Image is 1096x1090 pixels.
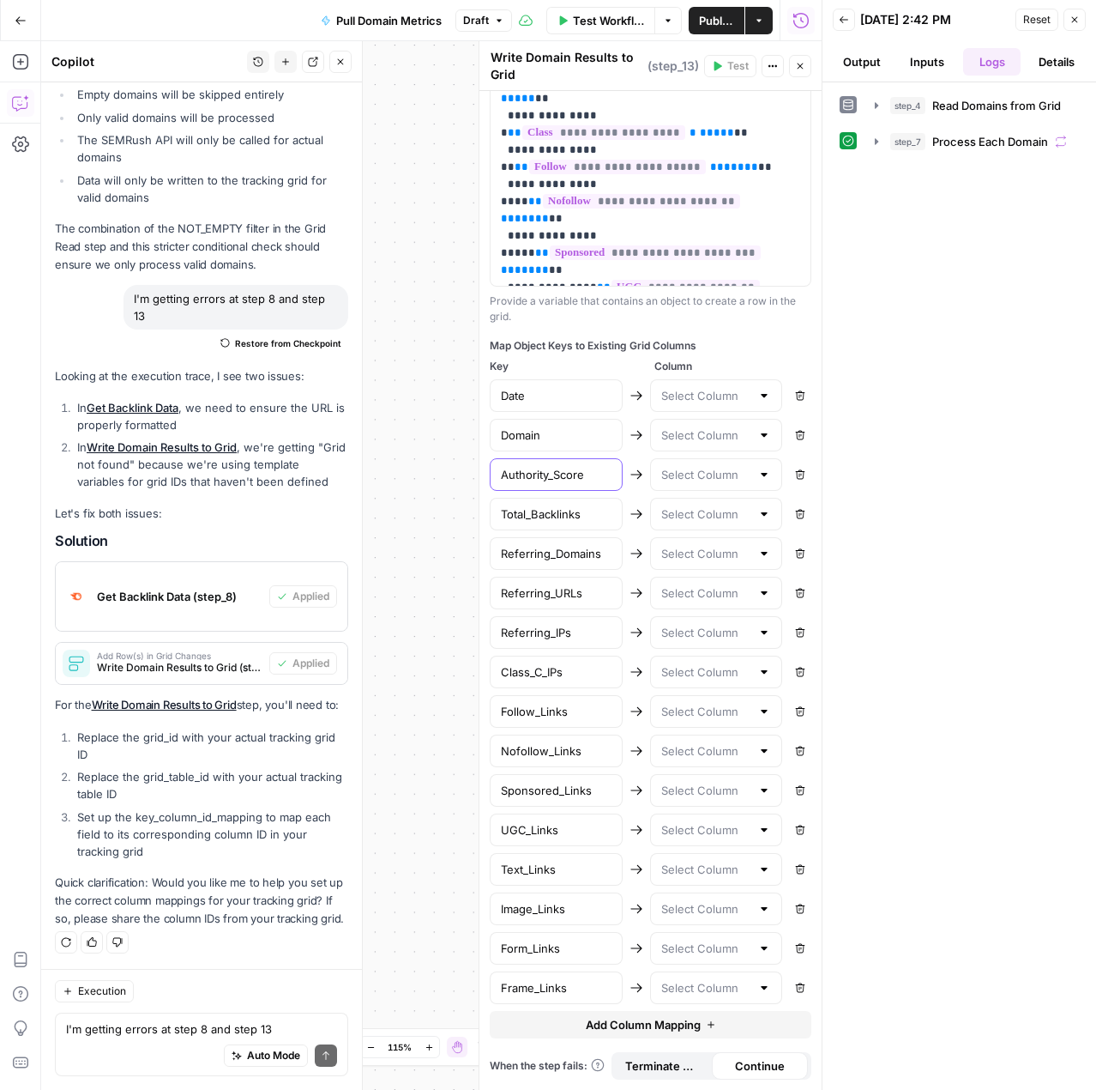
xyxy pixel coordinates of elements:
span: Test [727,58,749,74]
button: Applied [269,585,337,608]
li: Set up the key_column_id_mapping to map each field to its corresponding column ID in your trackin... [73,808,348,860]
input: Select Column [661,979,751,996]
p: Looking at the execution trace, I see two issues: [55,367,348,385]
li: In , we're getting "Grid not found" because we're using template variables for grid IDs that have... [73,439,348,490]
a: Write Domain Results to Grid [87,440,237,454]
input: Select Column [661,624,751,641]
input: Select Column [661,663,751,681]
button: Output [833,48,891,76]
button: Reset [1015,9,1058,31]
a: Write Domain Results to Grid [92,698,237,712]
button: Publish [689,7,744,34]
button: Test Workflow [546,7,655,34]
span: Restore from Checkpoint [235,336,341,350]
span: Reset [1023,12,1051,27]
input: Select Column [661,940,751,957]
li: Data will only be written to the tracking grid for valid domains [73,172,348,206]
span: Applied [292,656,329,671]
input: Select Column [661,427,751,444]
span: Write Domain Results to Grid (step_13) [97,660,262,675]
span: Terminate Workflow [625,1057,702,1075]
input: Select Column [661,387,751,404]
span: Continue [735,1057,785,1075]
div: I'm getting errors at step 8 and step 13 [123,285,348,330]
li: The SEMRush API will only be called for actual domains [73,131,348,166]
p: Let's fix both issues: [55,505,348,523]
p: For the step, you'll need to: [55,696,348,714]
input: Select Column [661,466,751,483]
button: Terminate Workflow [615,1052,712,1080]
span: Publish [699,12,734,29]
span: Add Column Mapping [586,1016,701,1033]
span: 115% [388,1040,412,1054]
span: Key [490,359,647,374]
img: 3lyvnidk9veb5oecvmize2kaffdg [63,583,90,610]
span: Add Row(s) in Grid Changes [97,651,262,660]
input: Select Column [661,782,751,799]
button: Execution [55,980,134,1002]
li: Replace the grid_table_id with your actual tracking table ID [73,768,348,802]
a: Get Backlink Data [87,401,178,415]
p: Quick clarification: Would you like me to help you set up the correct column mappings for your tr... [55,874,348,928]
input: Select Column [661,703,751,720]
p: The combination of the NOT_EMPTY filter in the Grid Read step and this stricter conditional check... [55,220,348,274]
button: Logs [963,48,1021,76]
button: Test [704,55,756,77]
button: Details [1027,48,1086,76]
div: Map Object Keys to Existing Grid Columns [490,338,811,354]
button: Applied [269,652,337,675]
button: Auto Mode [224,1045,308,1067]
button: Pull Domain Metrics [310,7,452,34]
span: Applied [292,589,329,604]
button: Add Column Mapping [490,1011,811,1039]
input: Select Column [661,584,751,602]
div: Copilot [51,53,242,70]
input: Select Column [661,900,751,917]
span: Test Workflow [573,12,645,29]
span: Execution [78,984,126,999]
span: Draft [463,13,489,28]
li: Replace the grid_id with your actual tracking grid ID [73,729,348,763]
li: Empty domains will be skipped entirely [73,86,348,103]
button: Restore from Checkpoint [214,333,348,354]
span: Auto Mode [247,1048,300,1063]
button: Inputs [898,48,956,76]
span: Read Domains from Grid [932,97,1061,114]
span: Process Each Domain [932,133,1048,150]
span: step_4 [890,97,925,114]
input: Select Column [661,545,751,562]
div: Provide a variable that contains an object to create a row in the grid. [490,294,811,324]
span: Pull Domain Metrics [336,12,442,29]
input: Select Column [661,861,751,878]
span: step_7 [890,133,925,150]
textarea: Write Domain Results to Grid [491,49,643,83]
span: Column [654,359,812,374]
span: Get Backlink Data (step_8) [97,588,262,605]
li: In , we need to ensure the URL is properly formatted [73,399,348,433]
input: Select Column [661,506,751,523]
input: Select Column [661,821,751,839]
button: Draft [455,9,512,32]
a: When the step fails: [490,1058,605,1074]
input: Select Column [661,742,751,760]
li: Only valid domains will be processed [73,109,348,126]
h2: Solution [55,533,348,549]
span: ( step_13 ) [647,58,699,75]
